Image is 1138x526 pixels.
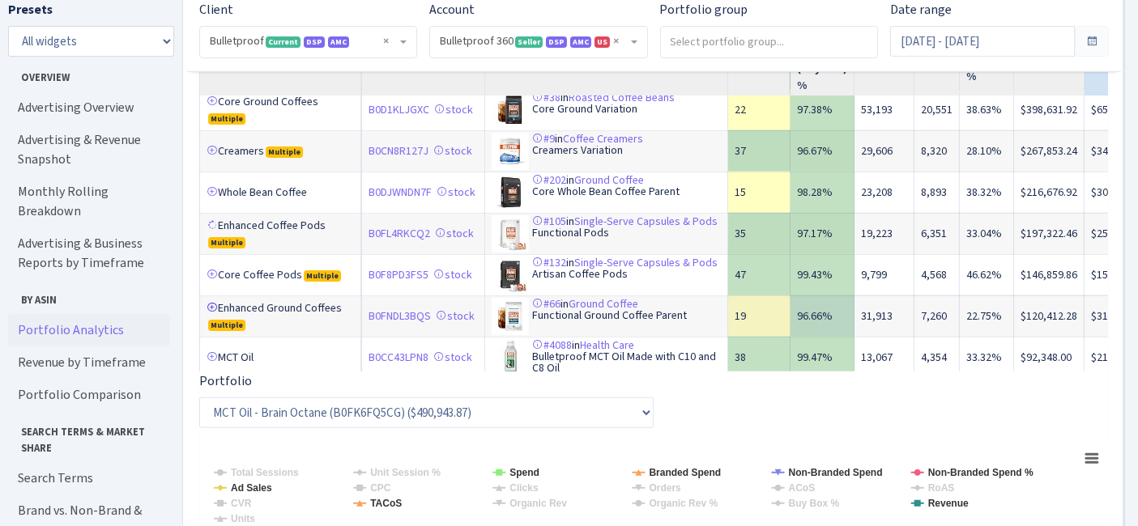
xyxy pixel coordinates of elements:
[266,146,303,158] span: Multiple
[791,337,855,378] td: 99.47%
[533,172,567,188] a: #202
[328,36,349,48] span: AMC
[485,89,728,130] td: in Core Ground Variation
[960,213,1014,254] td: 33.04%
[855,213,914,254] td: 19,223
[570,36,591,48] span: AMC
[231,498,252,509] tspan: CVR
[492,298,533,335] img: 41fZJGBwnKL._SL75_.jpg
[533,131,556,146] a: #9
[728,89,791,130] td: 22
[791,172,855,213] td: 98.28%
[569,90,676,105] a: Roasted Coffee Beans
[789,498,840,509] tspan: Buy Box %
[485,213,728,254] td: in Functional Pods
[855,172,914,213] td: 23,208
[928,498,969,509] tspan: Revenue
[208,320,245,331] span: Multiple
[433,143,472,159] a: stock
[369,267,428,282] a: B0F8PD3FS5
[1014,337,1085,378] td: $92,348.00
[855,89,914,130] td: 53,193
[728,295,791,337] td: 19
[369,308,431,324] a: B0FNDL3BQS
[8,346,170,379] a: Revenue by Timeframe
[914,337,960,378] td: 4,354
[433,267,472,282] a: stock
[200,27,416,57] span: Bulletproof <span class="badge badge-success">Current</span><span class="badge badge-primary">DSP...
[370,482,391,494] tspan: CPC
[728,130,791,172] td: 37
[370,498,402,509] tspan: TACoS
[581,337,635,353] a: Health Care
[649,467,721,478] tspan: Branded Spend
[914,295,960,337] td: 7,260
[928,482,955,494] tspan: RoAS
[210,33,397,49] span: Bulletproof <span class="badge badge-success">Current</span><span class="badge badge-primary">DSP...
[533,255,567,270] a: #132
[960,254,1014,295] td: 46.62%
[914,89,960,130] td: 20,551
[791,295,855,337] td: 96.66%
[370,467,441,478] tspan: Unit Session %
[728,172,791,213] td: 15
[575,172,645,188] a: Ground Coffee
[614,33,620,49] span: Remove all items
[492,91,533,129] img: 41b9OTEB8rL._SL75_.jpg
[1014,130,1085,172] td: $267,853.24
[200,254,362,295] td: Core Coffee Pods
[728,213,791,254] td: 35
[266,36,300,48] span: Current
[509,467,539,478] tspan: Spend
[789,482,816,494] tspan: ACoS
[200,130,362,172] td: Creamers
[8,227,170,279] a: Advertising & Business Reports by Timeframe
[575,255,718,270] a: Single-Serve Capsules & Pods
[434,102,473,117] a: stock
[208,237,245,248] span: Multiple
[728,254,791,295] td: 47
[369,143,428,159] a: B0CN8R127J
[304,270,341,282] span: Multiple
[595,36,610,48] span: US
[8,124,170,176] a: Advertising & Revenue Snapshot
[575,214,718,229] a: Single-Serve Capsules & Pods
[440,33,627,49] span: Bulletproof 360 <span class="badge badge-success">Seller</span><span class="badge badge-primary">...
[231,513,255,524] tspan: Units
[8,91,170,124] a: Advertising Overview
[437,185,475,200] a: stock
[509,482,539,494] tspan: Clicks
[569,296,639,312] a: Ground Coffee
[1014,172,1085,213] td: $216,676.92
[855,337,914,378] td: 13,067
[791,213,855,254] td: 97.17%
[369,226,430,241] a: B0FL4RKCQ2
[914,254,960,295] td: 4,568
[1014,295,1085,337] td: $120,412.28
[1014,254,1085,295] td: $146,859.86
[485,337,728,378] td: in Bulletproof MCT Oil Made with C10 and C8 Oil
[304,36,325,48] span: DSP
[960,172,1014,213] td: 38.32%
[960,337,1014,378] td: 33.32%
[791,89,855,130] td: 97.38%
[200,89,362,130] td: Core Ground Coffees
[515,36,543,48] span: Seller
[960,130,1014,172] td: 28.10%
[791,130,855,172] td: 96.67%
[855,130,914,172] td: 29,606
[928,467,1034,478] tspan: Non-Branded Spend %
[8,176,170,227] a: Monthly Rolling Breakdown
[533,337,573,353] a: #4088
[369,350,428,365] a: B0CC43LPN8
[492,133,533,170] img: 41J5LgpOZvL._SL75_.jpg
[1014,89,1085,130] td: $398,631.92
[485,295,728,337] td: in Functional Ground Coffee Parent
[789,467,883,478] tspan: Non-Branded Spend
[914,213,960,254] td: 6,351
[649,482,681,494] tspan: Orders
[9,286,169,308] span: By ASIN
[509,498,567,509] tspan: Organic Rev
[661,27,878,56] input: Select portfolio group...
[8,379,170,411] a: Portfolio Comparison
